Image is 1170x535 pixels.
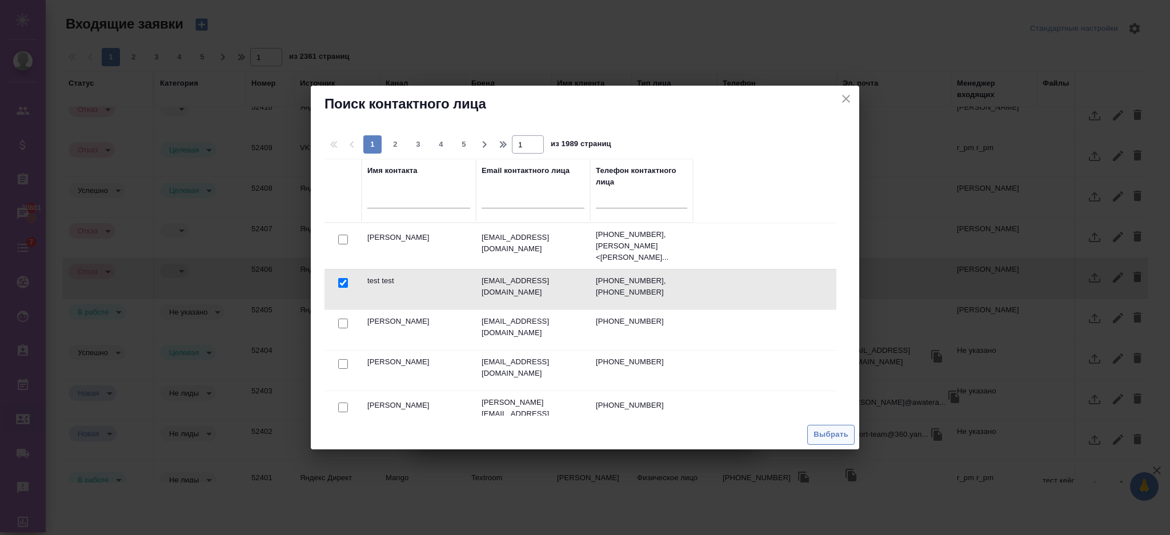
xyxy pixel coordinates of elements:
[455,135,473,154] button: 5
[367,275,470,287] p: test test
[386,135,404,154] button: 2
[596,316,687,327] p: [PHONE_NUMBER]
[596,165,687,188] div: Телефон контактного лица
[838,90,855,107] button: close
[367,232,470,243] p: [PERSON_NAME]
[482,232,584,255] p: [EMAIL_ADDRESS][DOMAIN_NAME]
[386,139,404,150] span: 2
[596,356,687,368] p: [PHONE_NUMBER]
[324,95,846,113] h2: Поиск контактного лица
[432,139,450,150] span: 4
[482,356,584,379] p: [EMAIL_ADDRESS][DOMAIN_NAME]
[367,400,470,411] p: [PERSON_NAME]
[409,139,427,150] span: 3
[409,135,427,154] button: 3
[455,139,473,150] span: 5
[432,135,450,154] button: 4
[814,428,848,441] span: Выбрать
[551,137,611,154] span: из 1989 страниц
[596,275,687,298] p: [PHONE_NUMBER], [PHONE_NUMBER]
[367,356,470,368] p: [PERSON_NAME]
[807,425,855,445] button: Выбрать
[482,275,584,298] p: [EMAIL_ADDRESS][DOMAIN_NAME]
[596,400,687,411] p: [PHONE_NUMBER]
[367,165,418,176] div: Имя контакта
[482,316,584,339] p: [EMAIL_ADDRESS][DOMAIN_NAME]
[482,165,570,176] div: Email контактного лица
[596,229,687,263] p: [PHONE_NUMBER], [PERSON_NAME] <[PERSON_NAME]...
[367,316,470,327] p: [PERSON_NAME]
[482,397,584,431] p: [PERSON_NAME][EMAIL_ADDRESS][DOMAIN_NAME]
